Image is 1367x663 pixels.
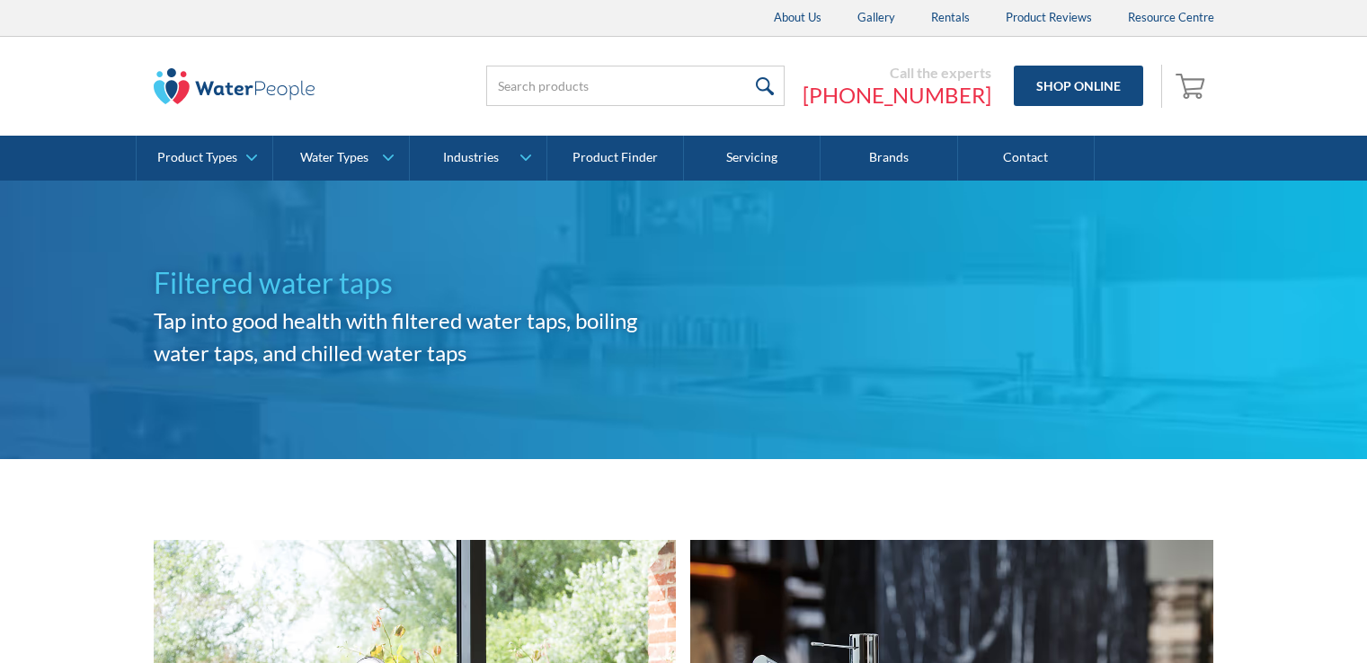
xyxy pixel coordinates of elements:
[684,136,821,181] a: Servicing
[157,150,237,165] div: Product Types
[547,136,684,181] a: Product Finder
[1176,71,1210,100] img: shopping cart
[803,64,991,82] div: Call the experts
[154,305,684,369] h2: Tap into good health with filtered water taps, boiling water taps, and chilled water taps
[486,66,785,106] input: Search products
[803,82,991,109] a: [PHONE_NUMBER]
[410,136,546,181] a: Industries
[300,150,368,165] div: Water Types
[958,136,1095,181] a: Contact
[821,136,957,181] a: Brands
[1014,66,1143,106] a: Shop Online
[154,68,315,104] img: The Water People
[443,150,499,165] div: Industries
[154,261,684,305] h1: Filtered water taps
[1171,65,1214,108] a: Open empty cart
[137,136,272,181] a: Product Types
[273,136,409,181] a: Water Types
